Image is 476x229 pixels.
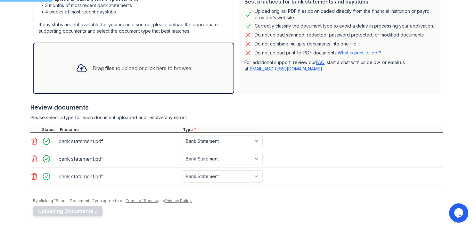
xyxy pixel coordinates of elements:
[93,64,191,72] div: Drag files to upload or click here to browse
[165,198,192,203] a: Privacy Policy.
[30,114,443,121] div: Please select a type for each document uploaded and resolve any errors.
[255,8,435,21] div: Upload original PDF files downloaded directly from the financial institution or payroll provider’...
[255,31,425,39] div: Do not upload scanned, redacted, password protected, or modified documents.
[59,171,179,182] div: bank statement.pdf
[338,50,381,55] a: What is print-to-pdf?
[30,103,443,112] div: Review documents
[33,198,443,203] div: By clicking "Submit Documents," you agree to our and
[59,154,179,164] div: bank statement.pdf
[41,127,59,132] div: Status
[255,22,434,30] div: Correctly classify the document type to avoid a delay in processing your application.
[126,198,158,203] a: Terms of Service
[59,127,182,132] div: Filename
[182,127,443,132] div: Type
[244,59,435,72] p: For additional support, review our , start a chat with us below, or email us at
[449,203,470,223] iframe: chat widget
[248,66,322,71] a: [EMAIL_ADDRESS][DOMAIN_NAME]
[316,60,324,65] a: FAQ
[255,50,381,56] p: Do not upload print-to-PDF documents.
[59,136,179,146] div: bank statement.pdf
[33,206,103,216] button: Uploading Documents...
[255,40,357,48] div: Do not combine multiple documents into one file.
